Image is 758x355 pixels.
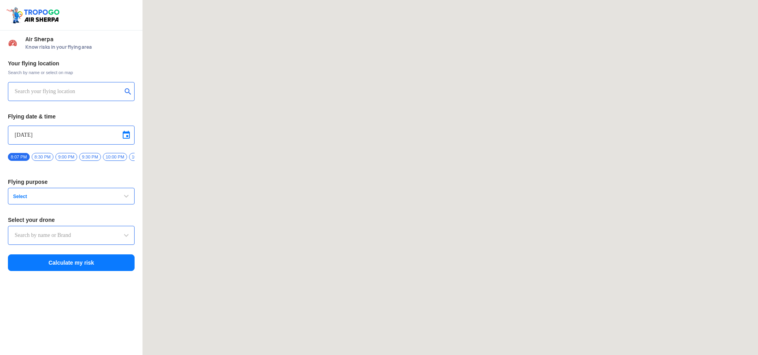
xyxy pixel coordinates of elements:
[25,44,135,50] span: Know risks in your flying area
[8,188,135,204] button: Select
[25,36,135,42] span: Air Sherpa
[8,153,30,161] span: 8:07 PM
[6,6,62,24] img: ic_tgdronemaps.svg
[15,87,122,96] input: Search your flying location
[129,153,153,161] span: 10:30 PM
[8,69,135,76] span: Search by name or select on map
[10,193,109,200] span: Select
[8,254,135,271] button: Calculate my risk
[8,217,135,223] h3: Select your drone
[8,114,135,119] h3: Flying date & time
[8,61,135,66] h3: Your flying location
[32,153,53,161] span: 8:30 PM
[79,153,101,161] span: 9:30 PM
[103,153,127,161] span: 10:00 PM
[8,179,135,185] h3: Flying purpose
[55,153,77,161] span: 9:00 PM
[15,130,128,140] input: Select Date
[15,231,128,240] input: Search by name or Brand
[8,38,17,48] img: Risk Scores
